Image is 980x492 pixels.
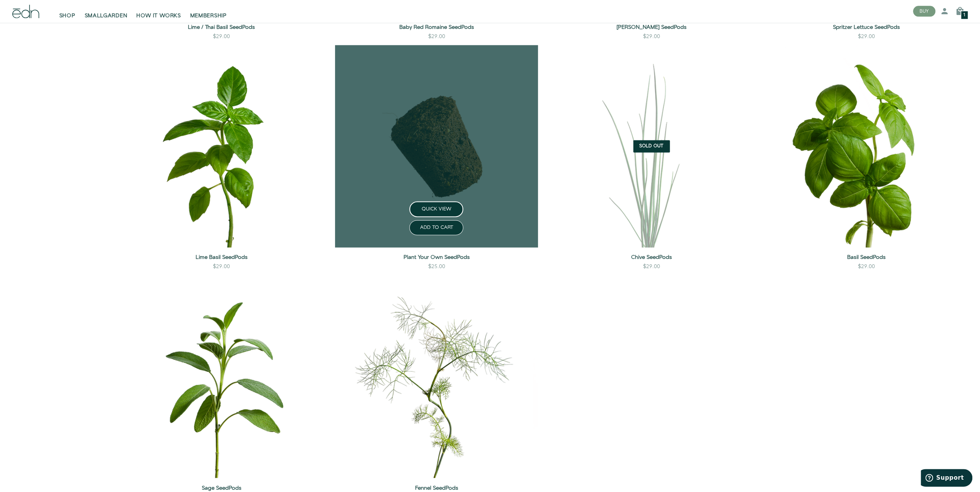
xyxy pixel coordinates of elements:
[643,263,660,270] div: $29.00
[335,23,538,31] a: Baby Red Romaine SeedPods
[136,12,181,20] span: HOW IT WORKS
[335,275,538,477] img: Fennel SeedPods
[409,220,463,235] button: ADD TO CART
[335,254,538,261] a: Plant Your Own SeedPods
[80,3,132,20] a: SMALLGARDEN
[858,33,875,40] div: $29.00
[765,23,968,31] a: Spritzer Lettuce SeedPods
[550,23,753,31] a: [PERSON_NAME] SeedPods
[213,263,230,270] div: $29.00
[913,6,935,17] button: BUY
[409,201,463,217] button: QUICK VIEW
[120,23,323,31] a: Lime / Thai Basil SeedPods
[963,13,965,18] span: 1
[428,33,445,40] div: $29.00
[921,469,972,488] iframe: Opens a widget where you can find more information
[428,263,445,270] div: $25.00
[765,254,968,261] a: Basil SeedPods
[639,144,663,148] span: Sold Out
[120,45,323,247] img: Lime Basil SeedPods
[85,12,127,20] span: SMALLGARDEN
[186,3,231,20] a: MEMBERSHIP
[213,33,230,40] div: $29.00
[120,254,323,261] a: Lime Basil SeedPods
[59,12,75,20] span: SHOP
[765,45,968,247] img: Basil SeedPods
[550,254,753,261] a: Chive SeedPods
[132,3,185,20] a: HOW IT WORKS
[643,33,660,40] div: $29.00
[335,484,538,492] a: Fennel SeedPods
[858,263,875,270] div: $29.00
[55,3,80,20] a: SHOP
[550,45,753,247] img: Chive SeedPods
[120,484,323,492] a: Sage SeedPods
[190,12,227,20] span: MEMBERSHIP
[120,275,323,477] img: Sage SeedPods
